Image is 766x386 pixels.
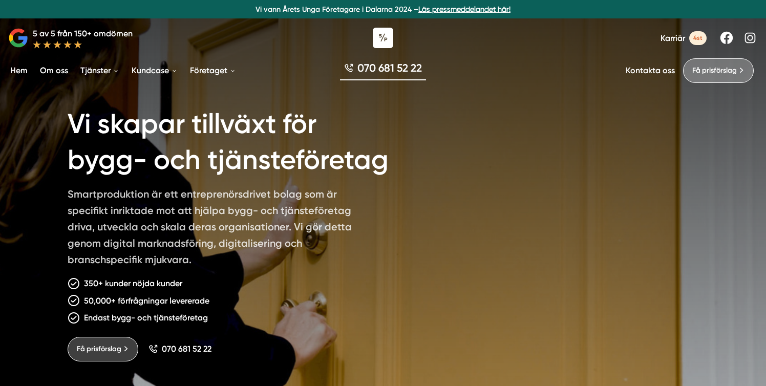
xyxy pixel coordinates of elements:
span: Få prisförslag [692,65,737,76]
span: Karriär [661,33,685,43]
span: 070 681 52 22 [357,60,422,75]
p: Smartproduktion är ett entreprenörsdrivet bolag som är specifikt inriktade mot att hjälpa bygg- o... [68,186,363,272]
p: 350+ kunder nöjda kunder [84,277,182,290]
a: Få prisförslag [68,337,138,361]
span: Få prisförslag [77,344,121,355]
a: Kundcase [130,57,180,83]
p: 50,000+ förfrågningar levererade [84,294,209,307]
span: 070 681 52 22 [162,344,211,354]
a: 070 681 52 22 [148,344,211,354]
a: Tjänster [78,57,121,83]
a: Kontakta oss [626,66,675,75]
p: Endast bygg- och tjänsteföretag [84,311,208,324]
a: Läs pressmeddelandet här! [418,5,510,13]
a: Hem [8,57,30,83]
a: Om oss [38,57,70,83]
h1: Vi skapar tillväxt för bygg- och tjänsteföretag [68,94,425,186]
a: Få prisförslag [683,58,754,83]
p: Vi vann Årets Unga Företagare i Dalarna 2024 – [4,4,762,14]
span: 4st [689,31,707,45]
a: 070 681 52 22 [340,60,426,80]
p: 5 av 5 från 150+ omdömen [33,27,133,40]
a: Företaget [188,57,238,83]
a: Karriär 4st [661,31,707,45]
